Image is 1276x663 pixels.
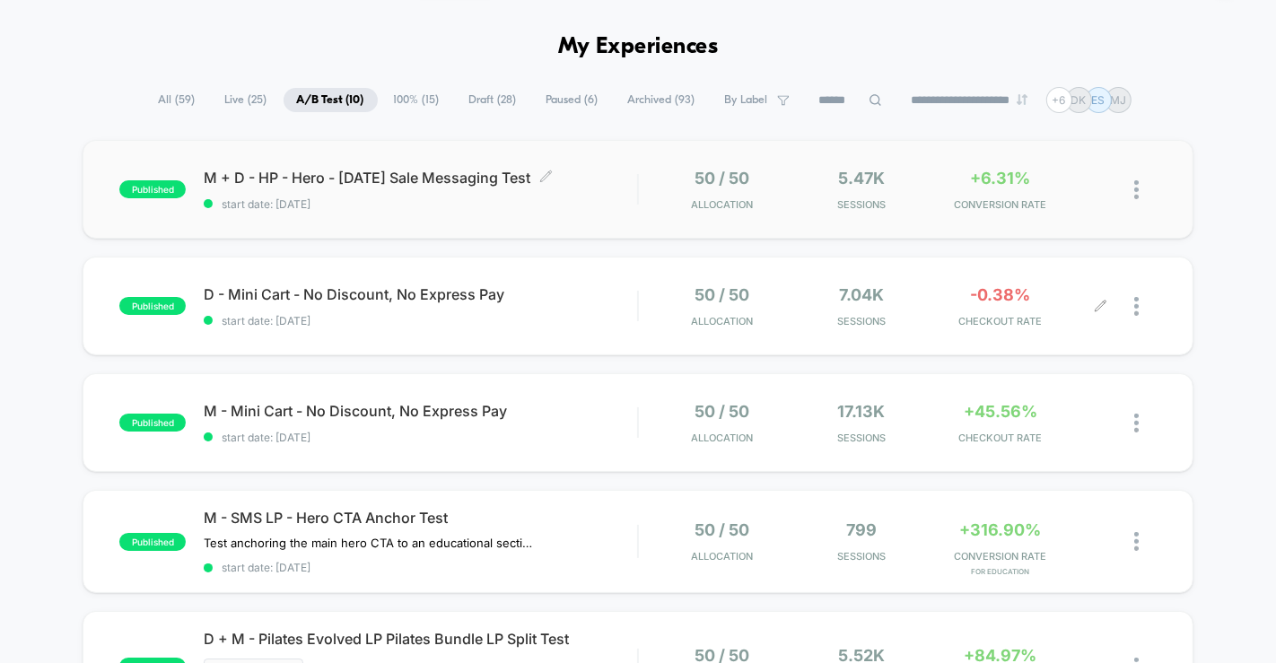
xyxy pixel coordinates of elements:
[1046,87,1072,113] div: + 6
[691,550,753,563] span: Allocation
[1092,93,1106,107] p: ES
[284,88,378,112] span: A/B Test ( 10 )
[695,169,749,188] span: 50 / 50
[935,315,1065,327] span: CHECKOUT RATE
[1071,93,1087,107] p: DK
[615,88,709,112] span: Archived ( 93 )
[204,197,637,211] span: start date: [DATE]
[533,88,612,112] span: Paused ( 6 )
[119,297,186,315] span: published
[204,431,637,444] span: start date: [DATE]
[935,198,1065,211] span: CONVERSION RATE
[796,432,926,444] span: Sessions
[838,169,885,188] span: 5.47k
[119,414,186,432] span: published
[725,93,768,107] span: By Label
[145,88,209,112] span: All ( 59 )
[691,198,753,211] span: Allocation
[204,630,637,648] span: D + M - Pilates Evolved LP Pilates Bundle LP Split Test
[935,567,1065,576] span: for Education
[1134,532,1139,551] img: close
[1110,93,1126,107] p: MJ
[695,402,749,421] span: 50 / 50
[204,536,537,550] span: Test anchoring the main hero CTA to an educational section about our method vs. TTB product detai...
[119,180,186,198] span: published
[796,550,926,563] span: Sessions
[1017,94,1027,105] img: end
[935,432,1065,444] span: CHECKOUT RATE
[212,88,281,112] span: Live ( 25 )
[204,285,637,303] span: D - Mini Cart - No Discount, No Express Pay
[959,520,1041,539] span: +316.90%
[380,88,453,112] span: 100% ( 15 )
[846,520,877,539] span: 799
[1134,297,1139,316] img: close
[695,285,749,304] span: 50 / 50
[970,285,1030,304] span: -0.38%
[796,198,926,211] span: Sessions
[839,285,884,304] span: 7.04k
[837,402,885,421] span: 17.13k
[935,550,1065,563] span: CONVERSION RATE
[970,169,1030,188] span: +6.31%
[964,402,1037,421] span: +45.56%
[1134,180,1139,199] img: close
[204,402,637,420] span: M - Mini Cart - No Discount, No Express Pay
[204,561,637,574] span: start date: [DATE]
[695,520,749,539] span: 50 / 50
[691,315,753,327] span: Allocation
[456,88,530,112] span: Draft ( 28 )
[691,432,753,444] span: Allocation
[204,509,637,527] span: M - SMS LP - Hero CTA Anchor Test
[558,34,719,60] h1: My Experiences
[796,315,926,327] span: Sessions
[1134,414,1139,432] img: close
[204,169,637,187] span: M + D - HP - Hero - [DATE] Sale Messaging Test
[204,314,637,327] span: start date: [DATE]
[119,533,186,551] span: published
